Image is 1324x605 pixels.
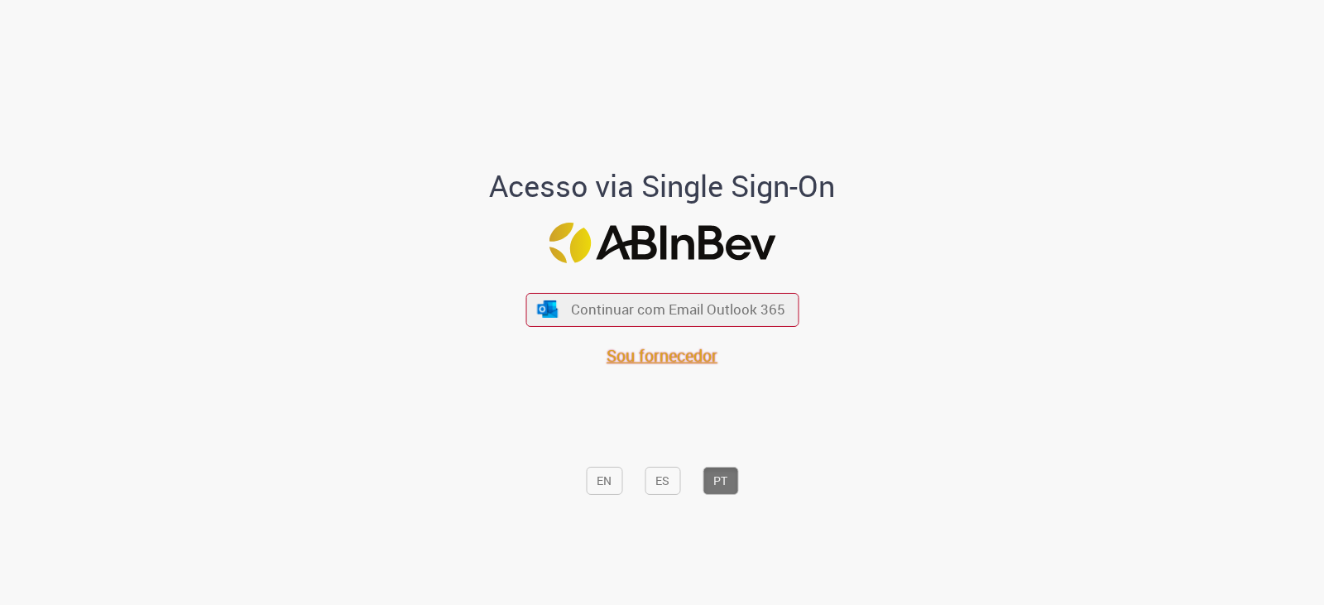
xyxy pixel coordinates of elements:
[536,300,559,318] img: ícone Azure/Microsoft 360
[703,467,738,495] button: PT
[645,467,680,495] button: ES
[586,467,622,495] button: EN
[525,292,799,326] button: ícone Azure/Microsoft 360 Continuar com Email Outlook 365
[607,344,717,367] a: Sou fornecedor
[571,300,785,319] span: Continuar com Email Outlook 365
[433,170,892,203] h1: Acesso via Single Sign-On
[549,223,775,263] img: Logo ABInBev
